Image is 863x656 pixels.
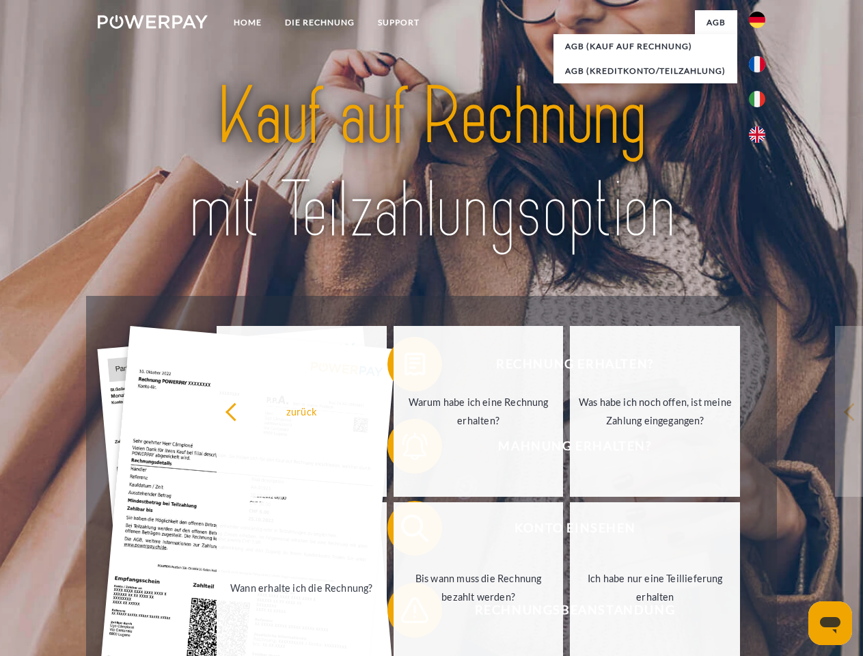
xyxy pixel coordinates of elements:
a: agb [695,10,737,35]
div: Wann erhalte ich die Rechnung? [225,578,379,597]
img: it [749,91,765,107]
a: SUPPORT [366,10,431,35]
a: DIE RECHNUNG [273,10,366,35]
a: Was habe ich noch offen, ist meine Zahlung eingegangen? [570,326,740,497]
img: en [749,126,765,143]
img: de [749,12,765,28]
img: logo-powerpay-white.svg [98,15,208,29]
img: title-powerpay_de.svg [131,66,732,262]
a: Home [222,10,273,35]
div: Ich habe nur eine Teillieferung erhalten [578,569,732,606]
img: fr [749,56,765,72]
div: zurück [225,402,379,420]
a: AGB (Kauf auf Rechnung) [553,34,737,59]
div: Bis wann muss die Rechnung bezahlt werden? [402,569,556,606]
div: Was habe ich noch offen, ist meine Zahlung eingegangen? [578,393,732,430]
a: AGB (Kreditkonto/Teilzahlung) [553,59,737,83]
iframe: Schaltfläche zum Öffnen des Messaging-Fensters [808,601,852,645]
div: Warum habe ich eine Rechnung erhalten? [402,393,556,430]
